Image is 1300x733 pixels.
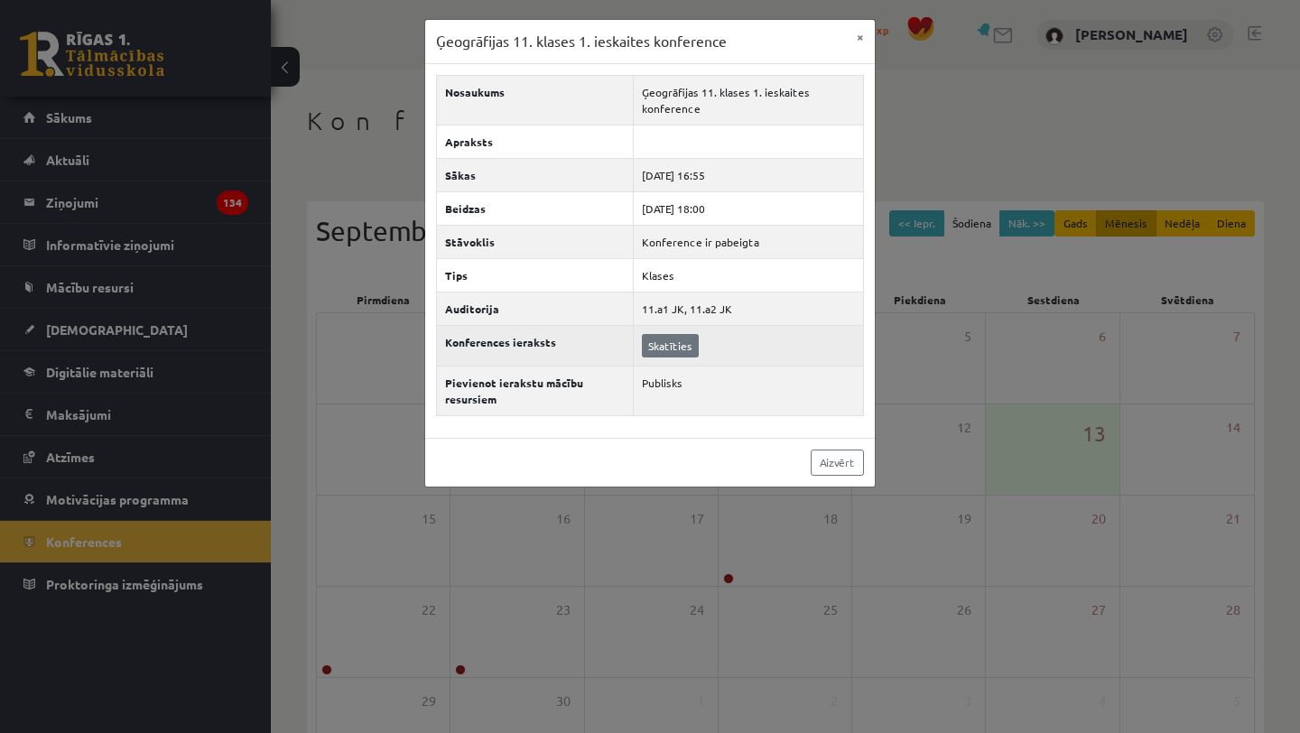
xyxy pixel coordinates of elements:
[634,191,864,225] td: [DATE] 18:00
[437,366,634,415] th: Pievienot ierakstu mācību resursiem
[437,225,634,258] th: Stāvoklis
[437,258,634,292] th: Tips
[634,225,864,258] td: Konference ir pabeigta
[634,75,864,125] td: Ģeogrāfijas 11. klases 1. ieskaites konference
[437,325,634,366] th: Konferences ieraksts
[634,292,864,325] td: 11.a1 JK, 11.a2 JK
[437,158,634,191] th: Sākas
[437,125,634,158] th: Apraksts
[437,191,634,225] th: Beidzas
[642,334,699,357] a: Skatīties
[634,158,864,191] td: [DATE] 16:55
[634,366,864,415] td: Publisks
[437,75,634,125] th: Nosaukums
[846,20,875,54] button: ×
[437,292,634,325] th: Auditorija
[436,31,727,52] h3: Ģeogrāfijas 11. klases 1. ieskaites konference
[634,258,864,292] td: Klases
[811,450,864,476] a: Aizvērt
